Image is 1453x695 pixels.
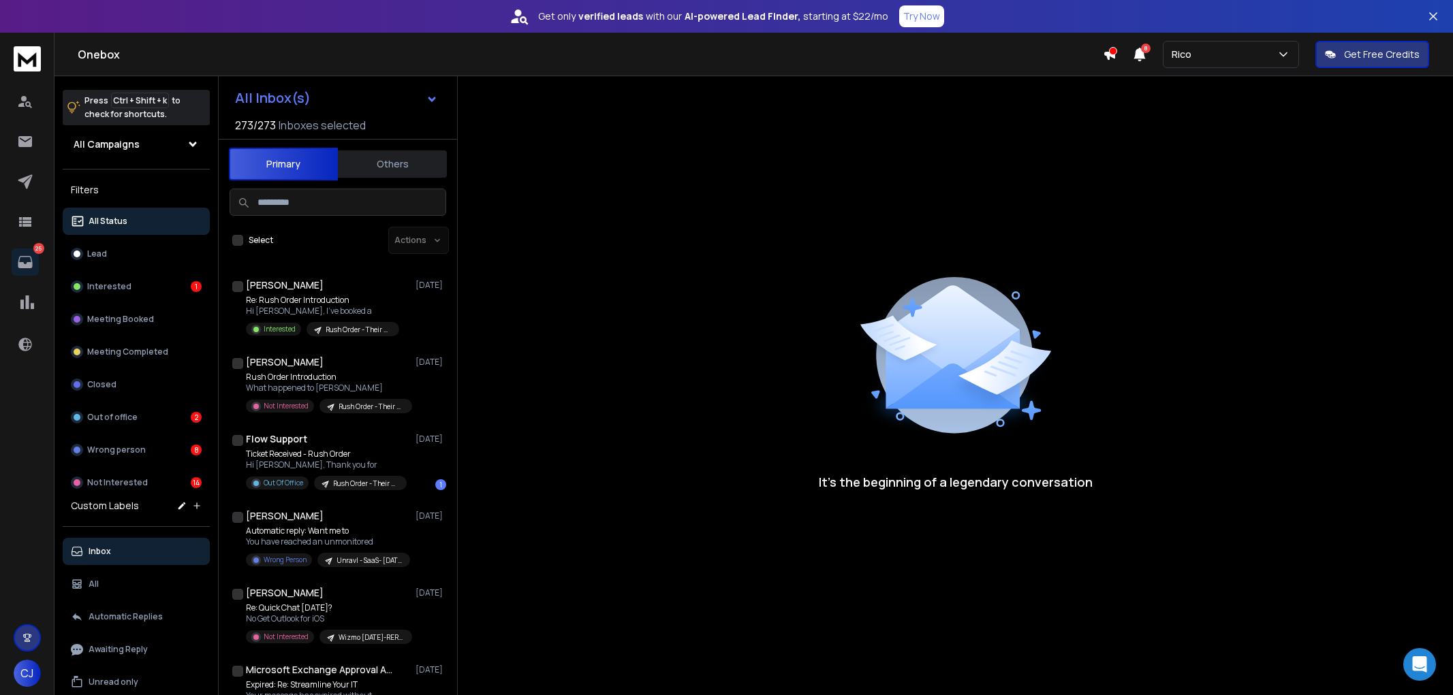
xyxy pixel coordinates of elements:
span: 273 / 273 [235,117,276,133]
p: Rico [1172,48,1197,61]
p: What happened to [PERSON_NAME] [246,383,409,393]
h1: [PERSON_NAME] [246,355,324,369]
div: Open Intercom Messenger [1403,648,1436,681]
p: [DATE] [416,357,446,368]
p: Not Interested [264,632,309,642]
p: Get Free Credits [1344,48,1420,61]
button: All Status [63,208,210,235]
p: Press to check for shortcuts. [84,94,181,121]
p: Re: Quick Chat [DATE]? [246,602,409,613]
button: Automatic Replies [63,603,210,630]
button: Out of office2 [63,404,210,431]
button: Primary [229,148,338,180]
p: Rush Order - Their Domain Rerun [DATE] [333,479,399,489]
p: [DATE] [416,434,446,445]
p: Rush Order - Their Domain Rerun [DATE] [326,325,391,335]
p: You have reached an unmonitored [246,536,409,547]
h3: Inboxes selected [279,117,366,133]
p: Meeting Booked [87,314,154,325]
div: 14 [191,477,202,488]
div: 1 [435,479,446,490]
p: Try Now [903,10,940,23]
p: Rush Order Introduction [246,372,409,383]
p: Out of office [87,412,138,423]
p: [DATE] [416,280,446,291]
h1: [PERSON_NAME] [246,509,324,523]
p: Not Interested [264,401,309,411]
button: Lead [63,240,210,268]
button: Try Now [899,5,944,27]
p: Hi [PERSON_NAME], Thank you for [246,459,407,470]
p: No Get Outlook for iOS [246,613,409,624]
p: Automatic reply: Want me to [246,526,409,536]
div: 2 [191,412,202,423]
label: Select [249,235,273,246]
p: Inbox [89,546,111,557]
p: Awaiting Reply [89,644,148,655]
p: Automatic Replies [89,611,163,622]
p: Interested [87,281,131,292]
p: [DATE] [416,587,446,598]
strong: verified leads [578,10,643,23]
p: Unread only [89,677,138,688]
p: Closed [87,379,116,390]
p: Meeting Completed [87,346,168,357]
h1: [PERSON_NAME] [246,586,324,600]
p: All [89,579,99,589]
div: 8 [191,445,202,455]
img: logo [14,46,41,71]
strong: AI-powered Lead Finder, [685,10,800,23]
h1: Flow Support [246,432,307,446]
p: It’s the beginning of a legendary conversation [819,472,1093,491]
p: Wizmo [DATE]-RERUN [DATE] [339,632,404,643]
button: Awaiting Reply [63,636,210,663]
span: Ctrl + Shift + k [111,93,169,108]
button: Meeting Booked [63,306,210,333]
p: Get only with our starting at $22/mo [538,10,888,23]
p: 25 [33,243,44,254]
button: Not Interested14 [63,469,210,496]
button: Meeting Completed [63,338,210,366]
h3: Custom Labels [71,499,139,513]
p: Not Interested [87,477,148,488]
h1: Microsoft Exchange Approval Assistant [246,663,396,677]
h1: All Inbox(s) [235,91,311,105]
button: Interested1 [63,273,210,300]
p: Lead [87,248,107,259]
span: 8 [1141,44,1151,53]
button: CJ [14,660,41,687]
p: Out Of Office [264,478,303,488]
h1: Onebox [78,46,1103,63]
button: Others [338,149,447,179]
h1: All Campaigns [74,138,140,151]
p: [DATE] [416,511,446,521]
p: Hi [PERSON_NAME], I've booked a [246,306,399,317]
button: All [63,570,210,598]
button: Wrong person8 [63,436,210,464]
p: Interested [264,324,296,334]
p: Ticket Received - Rush Order [246,449,407,459]
div: 1 [191,281,202,292]
p: Rush Order - Their Domain Rerun [DATE] [339,402,404,412]
button: All Campaigns [63,131,210,158]
p: All Status [89,216,127,227]
p: Re: Rush Order Introduction [246,295,399,306]
p: Expired: Re: Streamline Your IT [246,679,409,690]
p: [DATE] [416,664,446,675]
button: Inbox [63,538,210,565]
button: All Inbox(s) [224,84,449,112]
a: 25 [12,248,39,276]
h3: Filters [63,180,210,199]
p: Unravl - SaaS- [DATE] [337,555,402,566]
button: Closed [63,371,210,398]
h1: [PERSON_NAME] [246,278,324,292]
button: Get Free Credits [1315,41,1429,68]
p: Wrong person [87,445,146,455]
p: Wrong Person [264,555,307,565]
